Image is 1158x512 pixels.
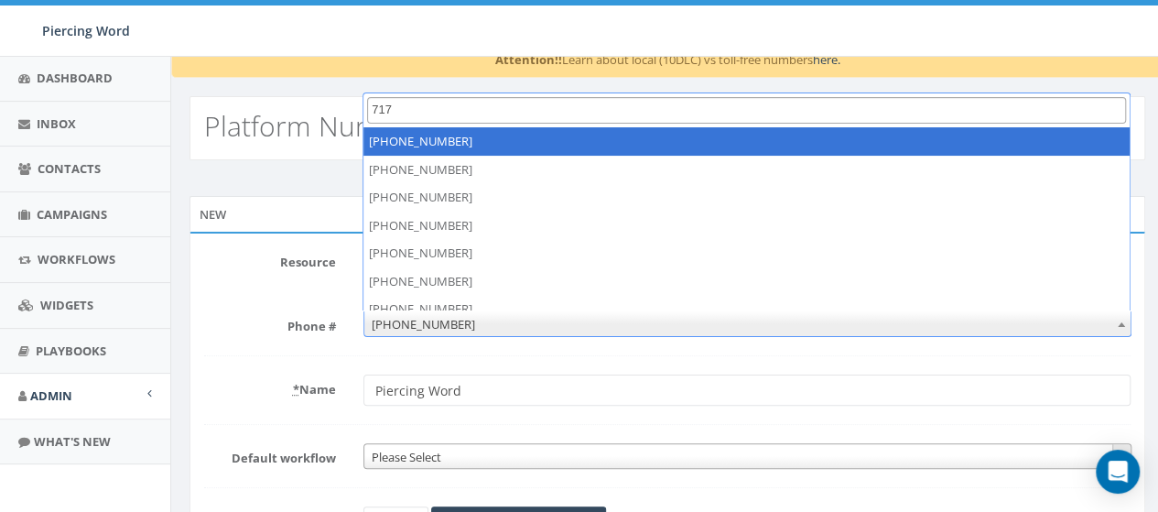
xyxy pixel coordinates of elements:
[363,443,1131,469] span: Please Select
[37,115,76,132] span: Inbox
[36,343,106,359] span: Playbooks
[30,387,72,404] span: Admin
[293,381,299,398] abbr: required
[190,375,350,398] label: Name
[363,127,1130,156] li: [PHONE_NUMBER]
[363,295,1130,323] li: [PHONE_NUMBER]
[363,183,1130,212] li: [PHONE_NUMBER]
[813,51,840,68] a: here.
[34,433,111,450] span: What's New
[363,212,1130,240] li: [PHONE_NUMBER]
[42,22,130,39] span: Piercing Word
[204,111,422,141] h2: Platform Number
[190,311,350,335] label: Phone #
[189,196,1145,233] div: New
[363,239,1130,267] li: [PHONE_NUMBER]
[190,247,350,271] label: Resource
[364,311,1131,337] span: +1 717-282-6895
[363,267,1130,296] li: [PHONE_NUMBER]
[38,251,115,267] span: Workflows
[1096,450,1140,494] div: Open Intercom Messenger
[363,311,1131,337] span: +1 717-282-6895
[495,51,562,68] strong: Attention!!
[364,444,1131,470] span: Please Select
[38,160,101,177] span: Contacts
[367,97,1126,124] input: Search
[37,70,113,86] span: Dashboard
[363,156,1130,184] li: [PHONE_NUMBER]
[37,206,107,223] span: Campaigns
[190,443,350,467] label: Default workflow
[40,297,93,313] span: Widgets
